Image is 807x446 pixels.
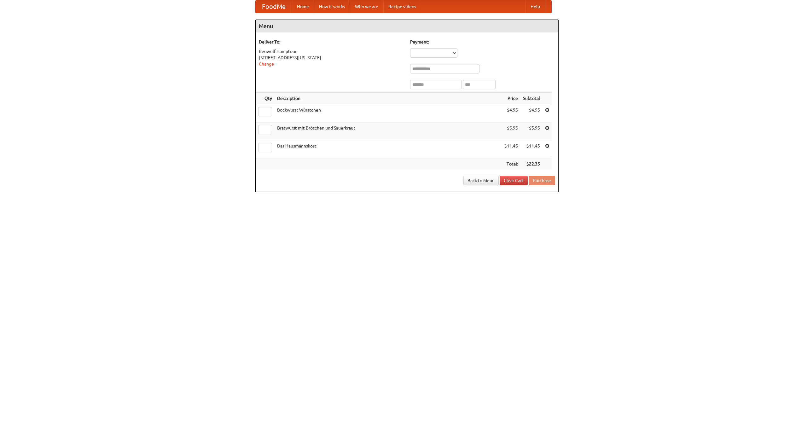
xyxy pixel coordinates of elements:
[275,93,502,104] th: Description
[502,158,520,170] th: Total:
[256,93,275,104] th: Qty
[383,0,421,13] a: Recipe videos
[259,61,274,67] a: Change
[256,20,558,32] h4: Menu
[256,0,292,13] a: FoodMe
[520,122,543,140] td: $5.95
[410,39,555,45] h5: Payment:
[259,39,404,45] h5: Deliver To:
[259,55,404,61] div: [STREET_ADDRESS][US_STATE]
[520,158,543,170] th: $22.35
[292,0,314,13] a: Home
[259,48,404,55] div: Beowulf Hamptone
[314,0,350,13] a: How it works
[502,93,520,104] th: Price
[520,93,543,104] th: Subtotal
[520,140,543,158] td: $11.45
[502,104,520,122] td: $4.95
[275,122,502,140] td: Bratwurst mit Brötchen und Sauerkraut
[529,176,555,185] button: Purchase
[525,0,545,13] a: Help
[502,140,520,158] td: $11.45
[275,104,502,122] td: Bockwurst Würstchen
[520,104,543,122] td: $4.95
[463,176,499,185] a: Back to Menu
[502,122,520,140] td: $5.95
[500,176,528,185] a: Clear Cart
[350,0,383,13] a: Who we are
[275,140,502,158] td: Das Hausmannskost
